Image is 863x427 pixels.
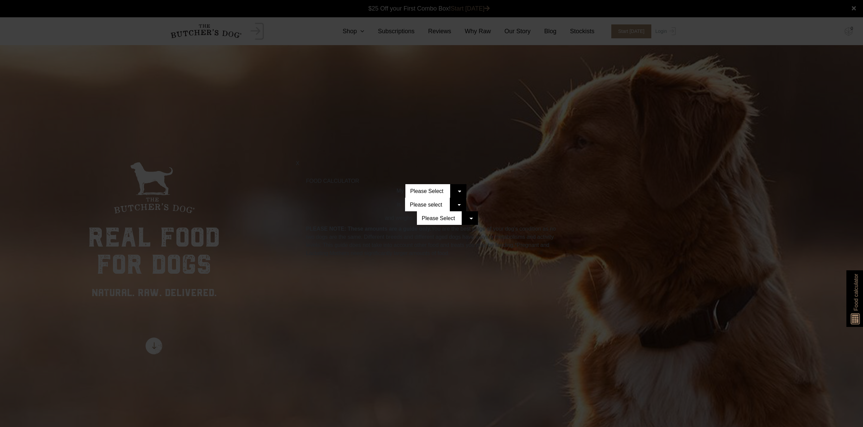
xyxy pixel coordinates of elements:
h4: FOOD CALCULATOR [306,178,557,184]
span: Food calculator [852,274,860,311]
p: You are the best judge of your dog's condition as no two dogs are the same. Different breeds and ... [306,225,557,257]
span: and [385,215,396,221]
span: My [397,188,404,194]
span: weighs [385,215,413,221]
div: X [296,159,567,168]
span: is [397,201,401,208]
b: PLEASE NOTE: These amounts are a guide only. [306,226,431,232]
